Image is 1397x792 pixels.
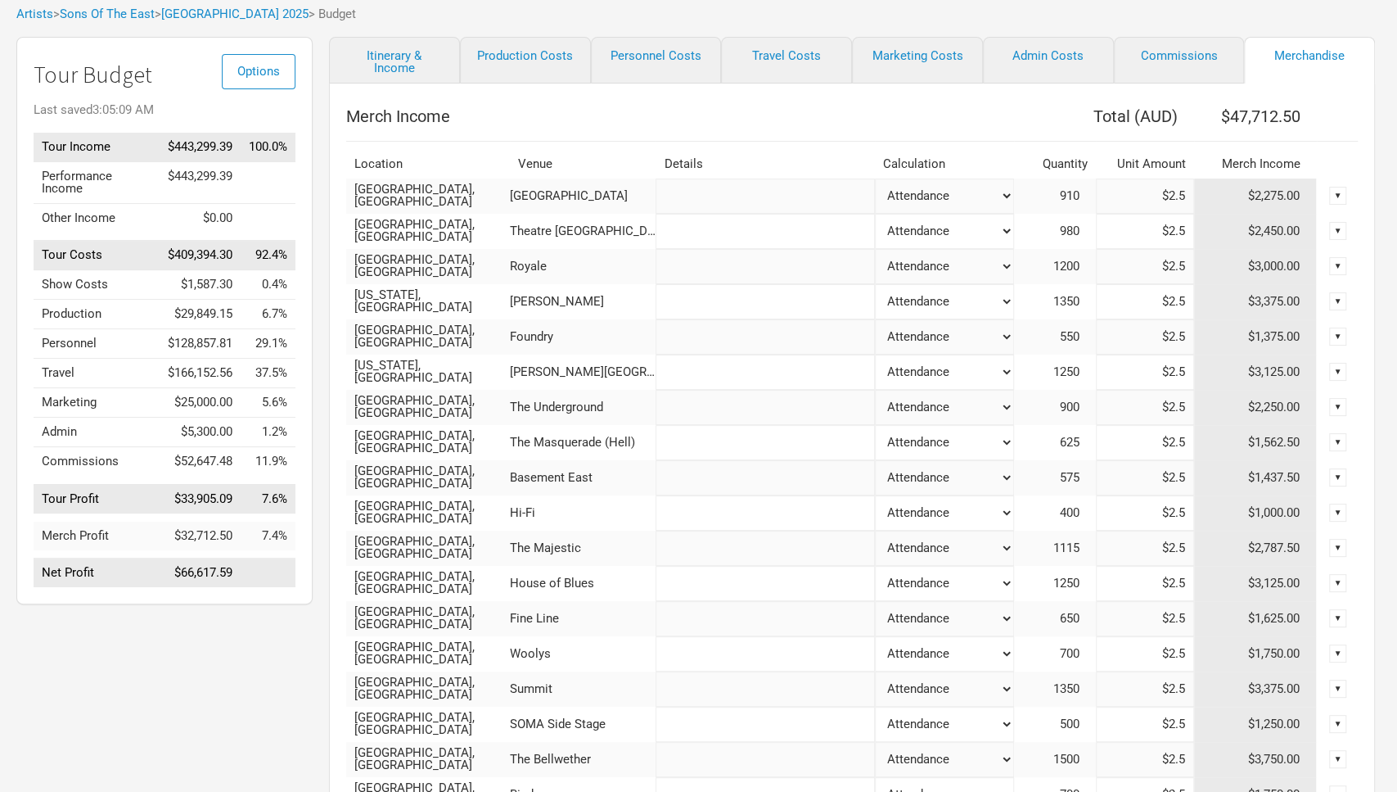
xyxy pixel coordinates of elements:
div: ▼ [1329,187,1347,205]
td: SOMA Side Stage [510,707,656,742]
div: ▼ [1329,750,1347,768]
td: Summit [510,672,656,707]
div: ▼ [1329,645,1347,663]
span: 575 [1060,470,1096,485]
td: [GEOGRAPHIC_DATA], [GEOGRAPHIC_DATA] [346,425,510,460]
td: Show Costs as % of Tour Income [241,270,295,300]
td: $443,299.39 [160,133,241,162]
td: [GEOGRAPHIC_DATA], [GEOGRAPHIC_DATA] [346,566,510,601]
div: ▼ [1329,504,1347,522]
div: ▼ [1329,539,1347,557]
a: Admin Costs [983,37,1114,84]
td: $52,647.48 [160,447,241,477]
span: 650 [1060,611,1096,626]
td: $25,000.00 [160,388,241,418]
td: $1,750.00 [1194,636,1317,672]
td: $3,375.00 [1194,672,1317,707]
a: Production Costs [460,37,591,84]
td: [GEOGRAPHIC_DATA], [GEOGRAPHIC_DATA] [346,672,510,707]
a: Marketing Costs [852,37,983,84]
td: $443,299.39 [160,161,241,203]
th: $47,712.50 [1194,100,1317,133]
div: ▼ [1329,292,1347,310]
td: Performance Income as % of Tour Income [241,161,295,203]
td: The Bellwether [510,742,656,777]
td: Theatre [GEOGRAPHIC_DATA] [510,214,656,249]
th: Quantity [1014,150,1096,179]
td: Show Costs [34,270,160,300]
input: per head [1096,601,1194,636]
div: ▼ [1329,328,1347,346]
td: $1,437.50 [1194,460,1317,496]
td: [GEOGRAPHIC_DATA] [510,179,656,214]
td: Tour Costs as % of Tour Income [241,241,295,270]
span: 1250 [1053,576,1096,591]
input: per head [1096,355,1194,390]
h1: Tour Budget [34,62,295,88]
td: $128,857.81 [160,329,241,359]
td: Admin as % of Tour Income [241,418,295,447]
input: per head [1096,707,1194,742]
span: > [53,8,155,20]
td: Marketing as % of Tour Income [241,388,295,418]
div: Last saved 3:05:09 AM [34,104,295,116]
div: ▼ [1329,222,1347,240]
td: $3,375.00 [1194,284,1317,319]
td: [GEOGRAPHIC_DATA], [GEOGRAPHIC_DATA] [346,214,510,249]
span: 910 [1060,188,1096,203]
div: ▼ [1329,363,1347,381]
td: $32,712.50 [160,522,241,550]
td: $33,905.09 [160,484,241,514]
td: [GEOGRAPHIC_DATA], [GEOGRAPHIC_DATA] [346,390,510,425]
td: [US_STATE], [GEOGRAPHIC_DATA] [346,284,510,319]
td: $66,617.59 [160,559,241,588]
span: 700 [1060,646,1096,661]
td: [US_STATE], [GEOGRAPHIC_DATA] [346,355,510,390]
td: $1,562.50 [1194,425,1317,460]
span: 1200 [1053,259,1096,274]
td: Production [34,300,160,329]
td: $2,787.50 [1194,531,1317,566]
td: The Majestic [510,531,656,566]
td: [GEOGRAPHIC_DATA], [GEOGRAPHIC_DATA] [346,636,510,672]
th: Total ( AUD ) [1014,100,1194,133]
td: Woolys [510,636,656,672]
td: [GEOGRAPHIC_DATA], [GEOGRAPHIC_DATA] [346,742,510,777]
td: [GEOGRAPHIC_DATA], [GEOGRAPHIC_DATA] [346,707,510,742]
td: Performance Income [34,161,160,203]
th: Merch Income [1194,150,1317,179]
span: 900 [1060,400,1096,414]
span: 1350 [1053,681,1096,696]
td: Commissions as % of Tour Income [241,447,295,477]
td: $29,849.15 [160,300,241,329]
td: $1,625.00 [1194,601,1317,636]
span: 1115 [1053,541,1096,555]
input: per head [1096,636,1194,672]
td: Other Income [34,203,160,233]
td: $5,300.00 [160,418,241,447]
a: Merchandise [1244,37,1375,84]
a: Artists [16,7,53,21]
span: 1250 [1053,364,1096,379]
td: Tour Income as % of Tour Income [241,133,295,162]
td: Fine Line [510,601,656,636]
a: Personnel Costs [591,37,722,84]
div: ▼ [1329,433,1347,451]
div: ▼ [1329,680,1347,698]
a: Sons Of The East [60,7,155,21]
span: > Budget [309,8,356,20]
td: $2,275.00 [1194,179,1317,214]
input: per head [1096,284,1194,319]
div: ▼ [1329,398,1347,416]
input: per head [1096,496,1194,531]
th: Merch Income [346,100,1014,133]
td: [GEOGRAPHIC_DATA], [GEOGRAPHIC_DATA] [346,179,510,214]
div: ▼ [1329,468,1347,487]
div: ▼ [1329,715,1347,733]
td: Travel as % of Tour Income [241,359,295,388]
td: [GEOGRAPHIC_DATA], [GEOGRAPHIC_DATA] [346,460,510,496]
td: Basement East [510,460,656,496]
td: The Underground [510,390,656,425]
td: [GEOGRAPHIC_DATA], [GEOGRAPHIC_DATA] [346,496,510,531]
td: [GEOGRAPHIC_DATA], [GEOGRAPHIC_DATA] [346,319,510,355]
